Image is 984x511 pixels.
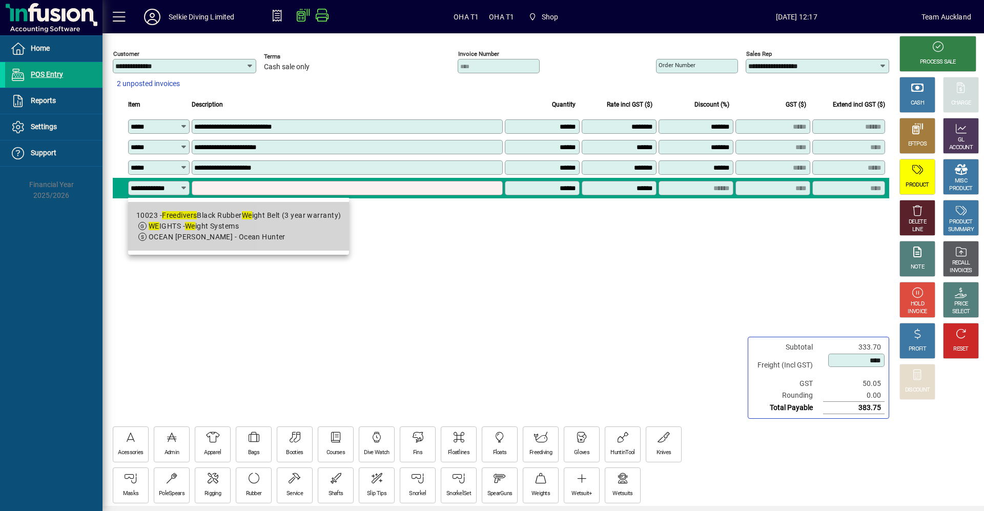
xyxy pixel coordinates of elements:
[149,222,159,230] em: WE
[909,345,926,353] div: PROFIT
[952,308,970,316] div: SELECT
[264,53,325,60] span: Terms
[905,386,930,394] div: DISCOUNT
[5,88,102,114] a: Reports
[149,222,239,230] span: IGHTS - ight Systems
[694,99,729,110] span: Discount (%)
[912,226,922,234] div: LINE
[657,449,671,457] div: Knives
[921,9,971,25] div: Team Auckland
[113,75,184,93] button: 2 unposted invoices
[5,114,102,140] a: Settings
[610,449,634,457] div: HuntinTool
[118,449,143,457] div: Acessories
[128,202,349,251] mat-option: 10023 - Freedivers Black Rubber Weight Belt (3 year warranty)
[136,210,341,221] div: 10023 - Black Rubber ight Belt (3 year warranty)
[123,490,139,498] div: Masks
[786,99,806,110] span: GST ($)
[409,490,426,498] div: Snorkel
[612,490,632,498] div: Wetsuits
[823,341,885,353] td: 333.70
[162,211,197,219] em: Freedivers
[329,490,343,498] div: Shafts
[487,490,512,498] div: SpearGuns
[31,70,63,78] span: POS Entry
[248,449,259,457] div: Bags
[493,449,507,457] div: Floats
[286,490,303,498] div: Service
[908,140,927,148] div: EFTPOS
[949,218,972,226] div: PRODUCT
[823,390,885,402] td: 0.00
[607,99,652,110] span: Rate incl GST ($)
[552,99,576,110] span: Quantity
[448,449,469,457] div: Floatlines
[659,62,695,69] mat-label: Order number
[909,218,926,226] div: DELETE
[367,490,386,498] div: Slip Tips
[5,36,102,62] a: Home
[752,353,823,378] td: Freight (Incl GST)
[458,50,499,57] mat-label: Invoice number
[454,9,479,25] span: OHA T1
[752,390,823,402] td: Rounding
[752,402,823,414] td: Total Payable
[953,345,969,353] div: RESET
[955,177,967,185] div: MISC
[149,233,285,241] span: OCEAN [PERSON_NAME] - Ocean Hunter
[908,308,927,316] div: INVOICE
[531,490,550,498] div: Weights
[524,8,562,26] span: Shop
[246,490,262,498] div: Rubber
[242,211,252,219] em: We
[949,185,972,193] div: PRODUCT
[159,490,184,498] div: PoleSpears
[752,341,823,353] td: Subtotal
[192,99,223,110] span: Description
[128,99,140,110] span: Item
[326,449,345,457] div: Courses
[286,449,303,457] div: Booties
[920,58,956,66] div: PROCESS SALE
[949,144,973,152] div: ACCOUNT
[906,181,929,189] div: PRODUCT
[264,63,310,71] span: Cash sale only
[5,140,102,166] a: Support
[529,449,552,457] div: Freediving
[31,149,56,157] span: Support
[823,402,885,414] td: 383.75
[948,226,974,234] div: SUMMARY
[672,9,921,25] span: [DATE] 12:17
[113,50,139,57] mat-label: Customer
[204,490,221,498] div: Rigging
[911,300,924,308] div: HOLD
[951,99,971,107] div: CHARGE
[165,449,179,457] div: Admin
[31,44,50,52] span: Home
[952,259,970,267] div: RECALL
[364,449,389,457] div: Dive Watch
[752,378,823,390] td: GST
[489,9,514,25] span: OHA T1
[31,96,56,105] span: Reports
[571,490,591,498] div: Wetsuit+
[746,50,772,57] mat-label: Sales rep
[31,122,57,131] span: Settings
[136,8,169,26] button: Profile
[833,99,885,110] span: Extend incl GST ($)
[446,490,471,498] div: SnorkelSet
[574,449,589,457] div: Gloves
[185,222,195,230] em: We
[911,263,924,271] div: NOTE
[169,9,235,25] div: Selkie Diving Limited
[117,78,180,89] span: 2 unposted invoices
[954,300,968,308] div: PRICE
[950,267,972,275] div: INVOICES
[911,99,924,107] div: CASH
[413,449,422,457] div: Fins
[542,9,559,25] span: Shop
[958,136,965,144] div: GL
[823,378,885,390] td: 50.05
[204,449,221,457] div: Apparel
